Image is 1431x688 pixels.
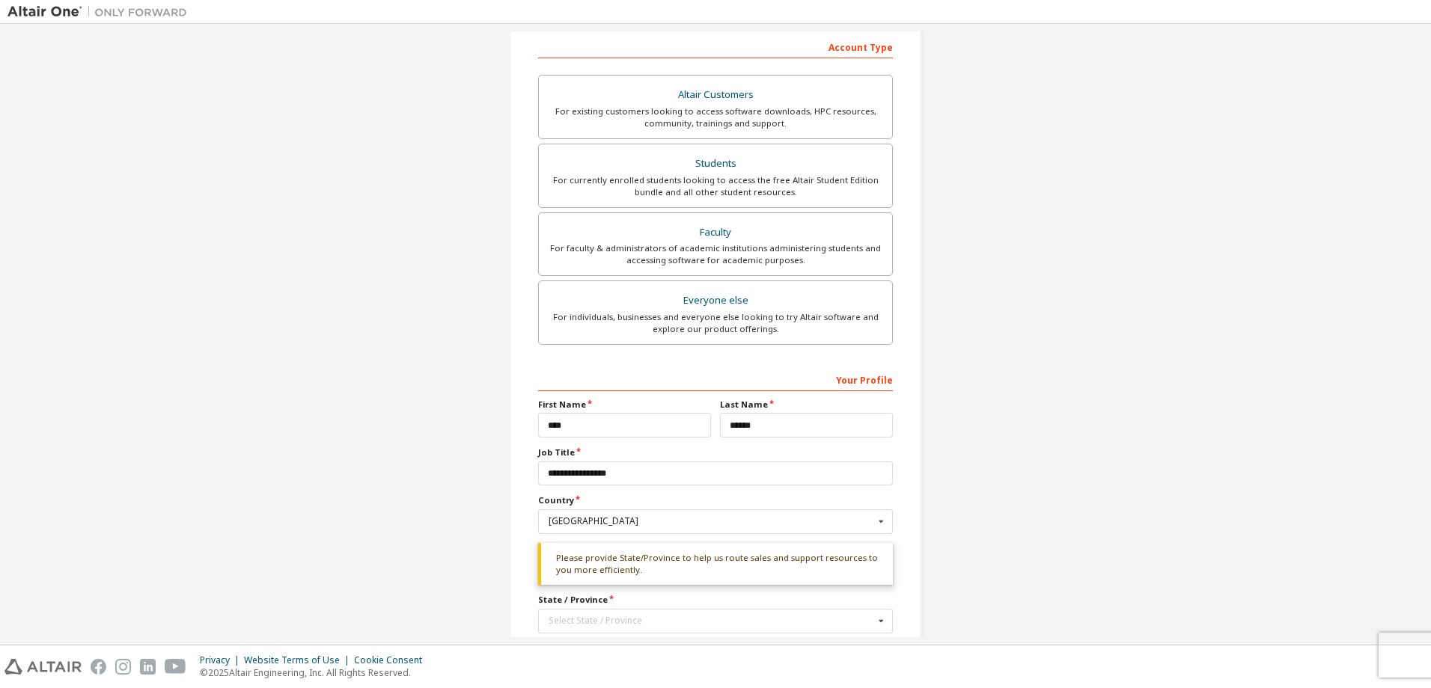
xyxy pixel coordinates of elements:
[354,654,431,666] div: Cookie Consent
[4,659,82,675] img: altair_logo.svg
[549,616,874,625] div: Select State / Province
[244,654,354,666] div: Website Terms of Use
[91,659,106,675] img: facebook.svg
[538,34,893,58] div: Account Type
[548,222,883,243] div: Faculty
[548,242,883,266] div: For faculty & administrators of academic institutions administering students and accessing softwa...
[720,399,893,411] label: Last Name
[7,4,195,19] img: Altair One
[548,311,883,335] div: For individuals, businesses and everyone else looking to try Altair software and explore our prod...
[538,594,893,606] label: State / Province
[549,517,874,526] div: [GEOGRAPHIC_DATA]
[115,659,131,675] img: instagram.svg
[538,399,711,411] label: First Name
[538,494,893,506] label: Country
[548,85,883,105] div: Altair Customers
[538,367,893,391] div: Your Profile
[548,105,883,129] div: For existing customers looking to access software downloads, HPC resources, community, trainings ...
[548,174,883,198] div: For currently enrolled students looking to access the free Altair Student Edition bundle and all ...
[548,153,883,174] div: Students
[200,654,244,666] div: Privacy
[538,543,893,586] div: Please provide State/Province to help us route sales and support resources to you more efficiently.
[165,659,186,675] img: youtube.svg
[548,290,883,311] div: Everyone else
[200,666,431,679] p: © 2025 Altair Engineering, Inc. All Rights Reserved.
[538,446,893,458] label: Job Title
[140,659,156,675] img: linkedin.svg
